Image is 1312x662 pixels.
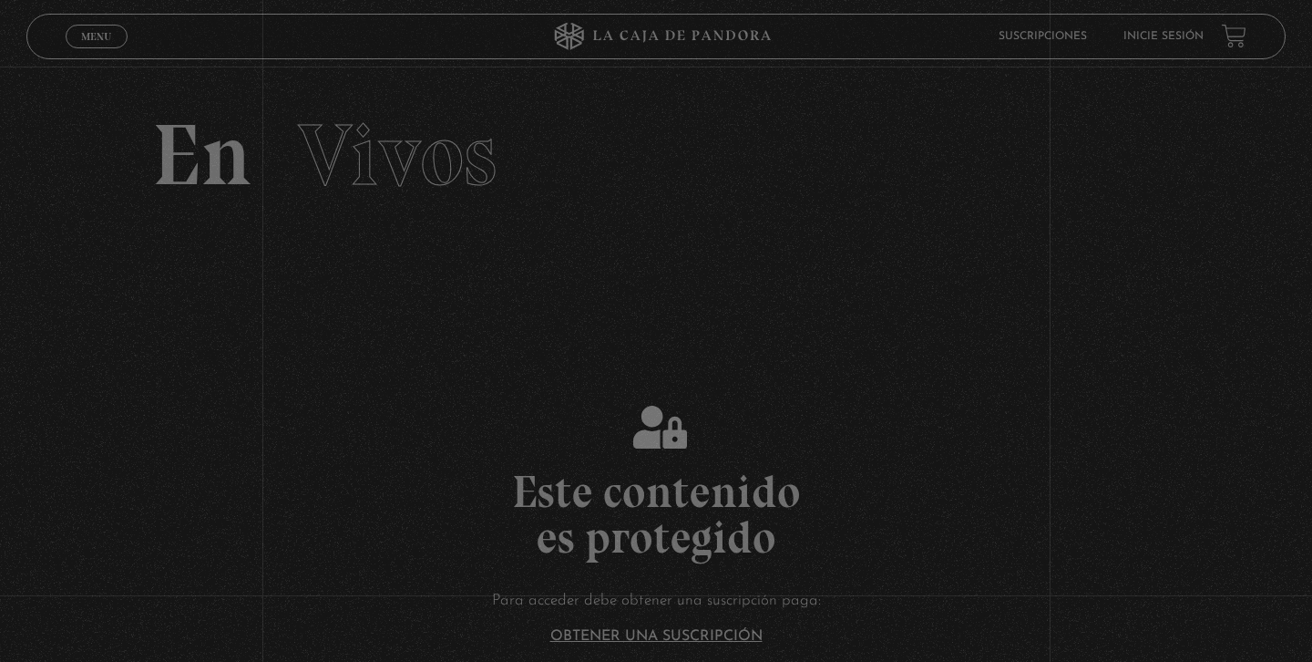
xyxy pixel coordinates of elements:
a: Suscripciones [999,31,1087,42]
a: View your shopping cart [1222,24,1246,48]
span: Cerrar [76,46,118,58]
span: Menu [81,31,111,42]
span: Vivos [298,103,497,207]
h2: En [152,112,1160,199]
a: Inicie sesión [1123,31,1204,42]
a: Obtener una suscripción [550,629,763,644]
